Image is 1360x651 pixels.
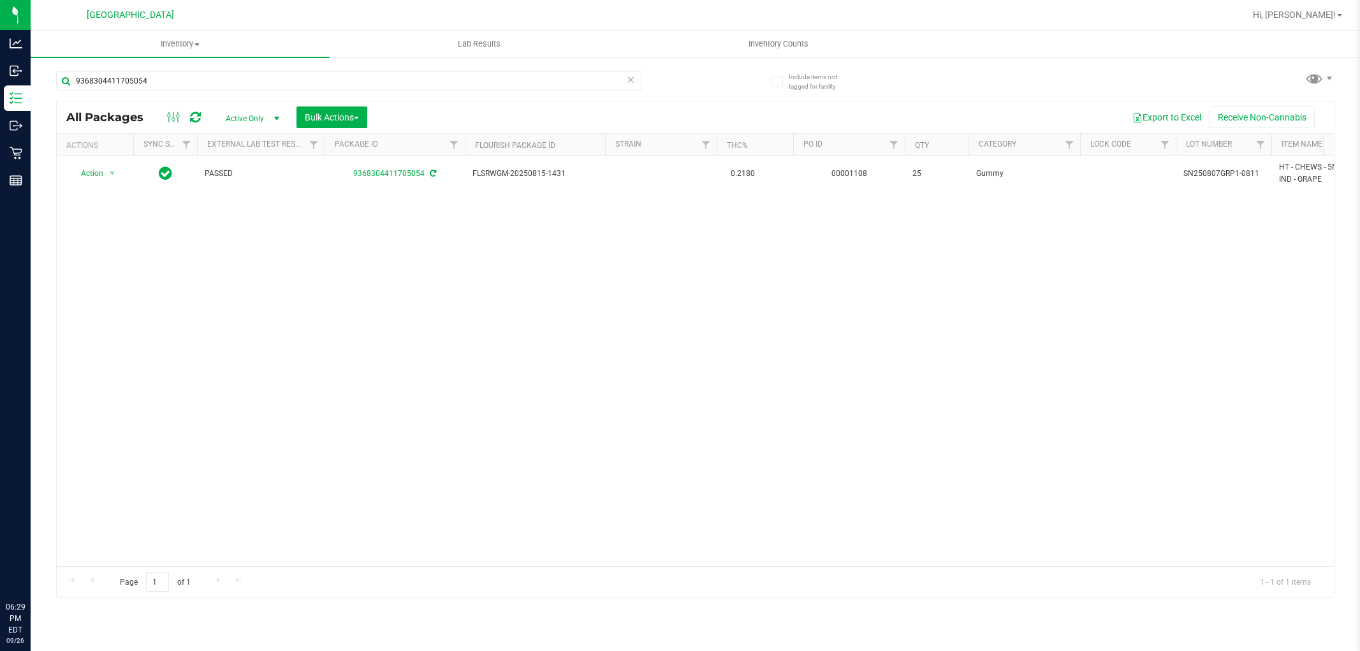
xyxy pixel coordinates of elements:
span: Lab Results [441,38,518,50]
span: All Packages [66,110,156,124]
a: Sync Status [143,140,193,149]
a: Lab Results [330,31,629,57]
span: Action [69,165,104,182]
span: [GEOGRAPHIC_DATA] [87,10,174,20]
inline-svg: Inventory [10,92,22,105]
span: Inventory [31,38,330,50]
input: Search Package ID, Item Name, SKU, Lot or Part Number... [56,71,641,91]
div: Actions [66,141,128,150]
a: Inventory [31,31,330,57]
span: Clear [627,71,636,88]
inline-svg: Inbound [10,64,22,77]
a: Filter [176,134,197,156]
button: Bulk Actions [296,106,367,128]
span: select [105,165,121,182]
a: Flourish Package ID [475,141,555,150]
a: Filter [1059,134,1080,156]
p: 09/26 [6,636,25,645]
span: Bulk Actions [305,112,359,122]
span: PASSED [205,168,317,180]
span: Gummy [976,168,1072,180]
inline-svg: Analytics [10,37,22,50]
span: 0.2180 [724,165,761,183]
a: Filter [884,134,905,156]
span: Include items not tagged for facility [789,72,852,91]
span: SN250807GRP1-0811 [1183,168,1264,180]
a: 00001108 [831,169,867,178]
a: Lock Code [1090,140,1131,149]
button: Export to Excel [1124,106,1210,128]
a: Lot Number [1186,140,1232,149]
span: 25 [912,168,961,180]
span: FLSRWGM-20250815-1431 [472,168,597,180]
a: THC% [727,141,748,150]
a: Filter [1250,134,1271,156]
span: Hi, [PERSON_NAME]! [1253,10,1336,20]
inline-svg: Reports [10,174,22,187]
input: 1 [146,572,169,592]
a: Item Name [1282,140,1322,149]
a: Category [979,140,1016,149]
span: 1 - 1 of 1 items [1250,572,1321,591]
a: Qty [915,141,929,150]
iframe: Resource center [13,549,51,587]
a: External Lab Test Result [207,140,307,149]
inline-svg: Retail [10,147,22,159]
a: 9368304411705054 [353,169,425,178]
a: Filter [303,134,325,156]
a: Filter [444,134,465,156]
a: Inventory Counts [629,31,928,57]
span: Sync from Compliance System [428,169,436,178]
a: Package ID [335,140,378,149]
p: 06:29 PM EDT [6,601,25,636]
a: Strain [615,140,641,149]
span: In Sync [159,165,172,182]
a: Filter [1155,134,1176,156]
a: PO ID [803,140,823,149]
span: Inventory Counts [731,38,826,50]
a: Filter [696,134,717,156]
inline-svg: Outbound [10,119,22,132]
button: Receive Non-Cannabis [1210,106,1315,128]
span: Page of 1 [109,572,201,592]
